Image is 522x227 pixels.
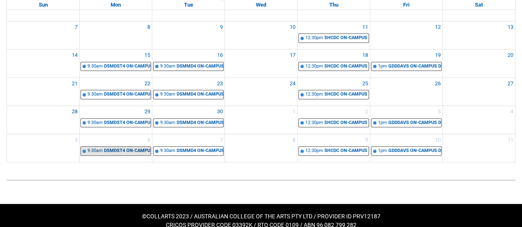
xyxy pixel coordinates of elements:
td: Go to October 7, 2025 [152,134,225,162]
td: Go to September 23, 2025 [152,77,225,106]
div: DSMDST4 ON-CAMPUS Digital storytelling | Studio 11 ([PERSON_NAME]. L1) (capacity xppl) | [PERSON_... [104,63,151,70]
a: Go to October 1, 2025 [291,106,297,117]
td: Go to October 1, 2025 [225,106,298,134]
a: Go to October 4, 2025 [509,106,515,117]
div: 9:30am [87,63,103,70]
td: Go to October 5, 2025 [7,134,80,162]
div: DSMMD4 ON-CAMPUS Principles of Motion Design STAGE 4 Group 1 | Computer Lab 1 ([PERSON_NAME] St.)... [177,147,223,154]
a: Go to September 17, 2025 [288,49,297,61]
div: SHCDC ON-CAMPUS Contemporary Art, Design & Cultural History | Studio 10 ([PERSON_NAME]. L1) (capa... [324,35,368,42]
a: Go to October 2, 2025 [364,106,370,117]
td: Go to October 4, 2025 [442,106,515,134]
div: DSMMD4 ON-CAMPUS Principles of Motion Design STAGE 4 Group 1 | Computer Lab 1 ([PERSON_NAME] St.)... [177,63,223,70]
td: Go to September 21, 2025 [7,77,80,106]
a: Go to September 10, 2025 [288,21,297,33]
td: Go to September 19, 2025 [370,49,442,78]
div: DSMMD4 ON-CAMPUS Principles of Motion Design STAGE 4 Group 1 | Computer Lab 1 ([PERSON_NAME] St.)... [177,91,223,98]
td: Go to September 10, 2025 [225,21,298,49]
td: Go to September 12, 2025 [370,21,442,49]
a: Go to October 7, 2025 [218,134,224,146]
a: Go to September 23, 2025 [215,78,224,89]
a: Go to September 11, 2025 [361,21,370,33]
a: Go to September 9, 2025 [218,21,224,33]
td: Go to September 7, 2025 [7,21,80,49]
div: 9:30am [87,119,103,126]
a: Go to October 5, 2025 [73,134,79,146]
td: Go to September 17, 2025 [225,49,298,78]
td: Go to October 6, 2025 [80,134,152,162]
div: 9:30am [160,119,175,126]
td: Go to September 13, 2025 [442,21,515,49]
td: Go to September 25, 2025 [297,77,370,106]
div: 1pm [378,63,387,70]
a: Go to September 27, 2025 [506,78,515,89]
div: DSMMD4 ON-CAMPUS Principles of Motion Design STAGE 4 Group 1 | Computer Lab 1 ([PERSON_NAME] St.)... [177,119,223,126]
a: Go to September 18, 2025 [361,49,370,61]
div: 9:30am [160,91,175,98]
a: Go to October 8, 2025 [291,134,297,146]
td: Go to September 22, 2025 [80,77,152,106]
div: SHCDC ON-CAMPUS Contemporary Art, Design & Cultural History | Studio 10 ([PERSON_NAME]. L1) (capa... [324,147,368,154]
div: DSMDST4 ON-CAMPUS Digital storytelling | Studio 11 ([PERSON_NAME]. L1) (capacity xppl) | [PERSON_... [104,119,151,126]
a: Go to September 21, 2025 [70,78,79,89]
a: Go to September 30, 2025 [215,106,224,117]
div: 12:30pm [305,147,323,154]
div: SHCDC ON-CAMPUS Contemporary Art, Design & Cultural History | Studio 10 ([PERSON_NAME]. L1) (capa... [324,63,368,70]
td: Go to September 20, 2025 [442,49,515,78]
td: Go to September 30, 2025 [152,106,225,134]
div: 9:30am [160,63,175,70]
div: 9:30am [87,147,103,154]
a: Go to September 16, 2025 [215,49,224,61]
a: Go to September 20, 2025 [506,49,515,61]
td: Go to September 27, 2025 [442,77,515,106]
a: Go to October 3, 2025 [436,106,442,117]
div: GDDDAVS ON-CAMPUS Data Analysis, Visualisation & Information Design� | Studio 9 ([PERSON_NAME]. L... [388,63,441,70]
td: Go to October 11, 2025 [442,134,515,162]
div: 12:30pm [305,63,323,70]
div: 9:30am [87,91,103,98]
a: Go to September 8, 2025 [146,21,152,33]
td: Go to September 8, 2025 [80,21,152,49]
div: SHCDC ON-CAMPUS Contemporary Art, Design & Cultural History | Studio 10 ([PERSON_NAME]. L1) (capa... [324,119,368,126]
td: Go to September 16, 2025 [152,49,225,78]
td: Go to September 11, 2025 [297,21,370,49]
img: REDU_GREY_LINE [7,176,515,184]
td: Go to September 9, 2025 [152,21,225,49]
a: Go to September 22, 2025 [143,78,152,89]
a: Go to September 28, 2025 [70,106,79,117]
div: 12:30pm [305,35,323,42]
a: Go to September 24, 2025 [288,78,297,89]
td: Go to September 15, 2025 [80,49,152,78]
div: 12:30pm [305,91,323,98]
a: Go to September 7, 2025 [73,21,79,33]
div: SHCDC ON-CAMPUS Contemporary Art, Design & Cultural History | Studio 10 ([PERSON_NAME]. L1) (capa... [324,91,368,98]
td: Go to October 2, 2025 [297,106,370,134]
td: Go to October 9, 2025 [297,134,370,162]
td: Go to September 26, 2025 [370,77,442,106]
div: 12:30pm [305,119,323,126]
div: DSMDST4 ON-CAMPUS Digital storytelling | Studio 11 ([PERSON_NAME]. L1) (capacity xppl) | [PERSON_... [104,91,151,98]
div: GDDDAVS ON-CAMPUS Data Analysis, Visualisation & Information Design� | Studio 9 ([PERSON_NAME]. L... [388,147,441,154]
td: Go to October 10, 2025 [370,134,442,162]
a: Go to September 25, 2025 [361,78,370,89]
td: Go to October 3, 2025 [370,106,442,134]
a: Go to September 13, 2025 [506,21,515,33]
div: GDDDAVS ON-CAMPUS Data Analysis, Visualisation & Information Design� | Studio 9 ([PERSON_NAME]. L... [388,119,441,126]
td: Go to September 28, 2025 [7,106,80,134]
div: DSMDST4 ON-CAMPUS Digital storytelling | Studio 11 ([PERSON_NAME]. L1) (capacity xppl) | [PERSON_... [104,147,151,154]
a: Go to October 10, 2025 [433,134,442,146]
a: Go to September 12, 2025 [433,21,442,33]
a: Go to September 19, 2025 [433,49,442,61]
td: Go to October 8, 2025 [225,134,298,162]
a: Go to September 26, 2025 [433,78,442,89]
td: Go to September 18, 2025 [297,49,370,78]
td: Go to September 24, 2025 [225,77,298,106]
a: Go to September 29, 2025 [143,106,152,117]
a: Go to October 9, 2025 [364,134,370,146]
div: 1pm [378,119,387,126]
td: Go to September 14, 2025 [7,49,80,78]
div: 9:30am [160,147,175,154]
a: Go to September 14, 2025 [70,49,79,61]
a: Go to October 11, 2025 [506,134,515,146]
a: Go to October 6, 2025 [146,134,152,146]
